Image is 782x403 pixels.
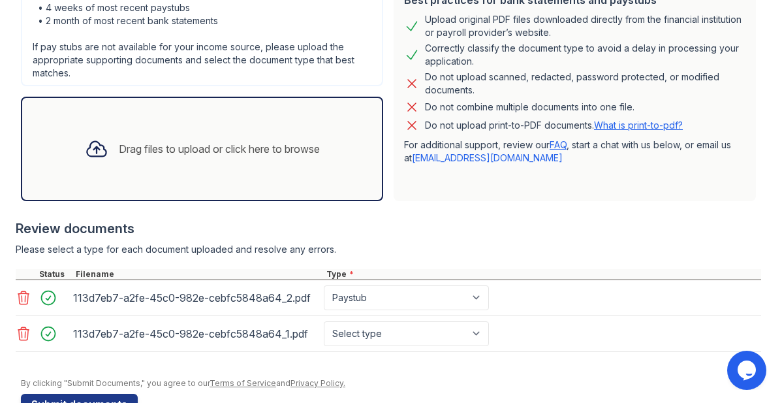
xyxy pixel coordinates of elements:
div: Please select a type for each document uploaded and resolve any errors. [16,243,761,256]
iframe: chat widget [727,351,769,390]
a: Terms of Service [210,378,276,388]
div: 113d7eb7-a2fe-45c0-982e-cebfc5848a64_2.pdf [73,287,319,308]
div: Drag files to upload or click here to browse [119,141,320,157]
div: Correctly classify the document type to avoid a delay in processing your application. [425,42,745,68]
div: 113d7eb7-a2fe-45c0-982e-cebfc5848a64_1.pdf [73,323,319,344]
a: FAQ [550,139,567,150]
div: Review documents [16,219,761,238]
a: Privacy Policy. [290,378,345,388]
div: Do not upload scanned, redacted, password protected, or modified documents. [425,71,745,97]
p: For additional support, review our , start a chat with us below, or email us at [404,138,745,165]
div: Status [37,269,73,280]
div: Upload original PDF files downloaded directly from the financial institution or payroll provider’... [425,13,745,39]
div: Type [324,269,761,280]
div: By clicking "Submit Documents," you agree to our and [21,378,761,389]
div: Do not combine multiple documents into one file. [425,99,634,115]
div: Filename [73,269,324,280]
p: Do not upload print-to-PDF documents. [425,119,683,132]
a: [EMAIL_ADDRESS][DOMAIN_NAME] [412,152,563,163]
a: What is print-to-pdf? [594,120,683,131]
